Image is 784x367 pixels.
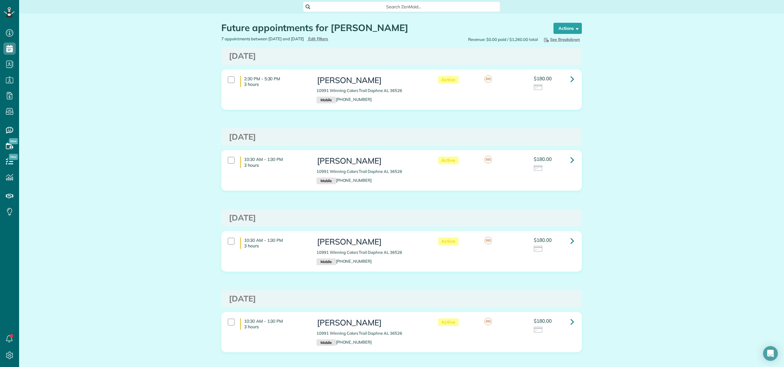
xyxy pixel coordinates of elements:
span: New [9,154,18,160]
h3: [PERSON_NAME] [316,157,426,166]
span: Active [438,318,459,326]
h4: 10:30 AM - 1:30 PM [240,318,307,329]
a: Mobile[PHONE_NUMBER] [316,178,372,183]
p: 3 hours [244,82,307,87]
div: Open Intercom Messenger [763,346,778,361]
a: Mobile[PHONE_NUMBER] [316,340,372,345]
a: Mobile[PHONE_NUMBER] [316,97,372,102]
span: Active [438,237,459,245]
h3: [DATE] [229,52,574,61]
h4: 10:30 AM - 1:30 PM [240,157,307,168]
h3: [PERSON_NAME] [316,76,426,85]
span: $180.00 [534,318,552,324]
span: Active [438,76,459,84]
p: 10991 Winning Colors Trail Daphne AL 36526 [316,169,426,174]
a: Edit Filters [307,36,328,41]
span: RR [484,318,492,325]
h3: [DATE] [229,133,574,142]
h1: Future appointments for [PERSON_NAME] [221,23,542,33]
h3: [DATE] [229,213,574,222]
small: Mobile [316,339,336,346]
img: icon_credit_card_neutral-3d9a980bd25ce6dbb0f2033d7200983694762465c175678fcbc2d8f4bc43548e.png [534,327,543,333]
button: Actions [553,23,582,34]
span: See Breakdown [543,37,580,42]
img: icon_credit_card_neutral-3d9a980bd25ce6dbb0f2033d7200983694762465c175678fcbc2d8f4bc43548e.png [534,246,543,253]
span: Revenue: $0.00 paid / $1,260.00 total [468,37,538,42]
h3: [PERSON_NAME] [316,237,426,246]
h4: 2:30 PM - 5:30 PM [240,76,307,87]
div: 7 appointments between [DATE] and [DATE] [217,36,402,42]
p: 10991 Winning Colors Trail Daphne AL 36526 [316,88,426,94]
p: 3 hours [244,243,307,249]
h3: [DATE] [229,294,574,303]
p: 10991 Winning Colors Trail Daphne AL 36526 [316,249,426,255]
span: $180.00 [534,156,552,162]
img: icon_credit_card_neutral-3d9a980bd25ce6dbb0f2033d7200983694762465c175678fcbc2d8f4bc43548e.png [534,165,543,172]
span: RR [484,75,492,83]
small: Mobile [316,178,336,184]
a: Mobile[PHONE_NUMBER] [316,259,372,264]
small: Mobile [316,258,336,265]
span: Active [438,157,459,164]
p: 3 hours [244,162,307,168]
span: New [9,138,18,144]
button: See Breakdown [541,36,582,43]
p: 3 hours [244,324,307,329]
span: RR [484,237,492,244]
small: Mobile [316,97,336,103]
p: 10991 Winning Colors Trail Daphne AL 36526 [316,330,426,336]
span: Edit Filters [308,36,328,41]
img: icon_credit_card_neutral-3d9a980bd25ce6dbb0f2033d7200983694762465c175678fcbc2d8f4bc43548e.png [534,84,543,91]
h4: 10:30 AM - 1:30 PM [240,237,307,249]
h3: [PERSON_NAME] [316,318,426,327]
span: $180.00 [534,237,552,243]
span: RR [484,156,492,163]
span: $180.00 [534,75,552,82]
